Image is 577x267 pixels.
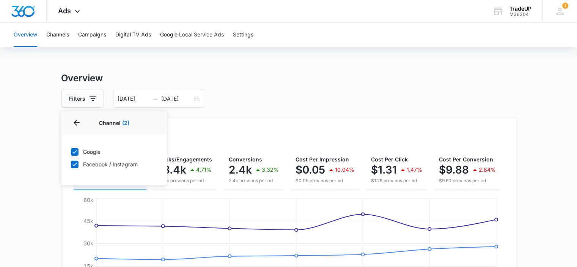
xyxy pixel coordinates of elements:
[118,95,149,103] input: Start date
[83,218,93,224] tspan: 45k
[61,90,104,108] button: Filters
[83,197,93,203] tspan: 60k
[371,164,397,176] p: $1.31
[196,167,212,172] p: 4.71%
[58,7,71,15] span: Ads
[509,12,531,17] div: account id
[335,167,354,172] p: 10.04%
[439,164,469,176] p: $9.88
[159,177,212,184] p: 17.5k previous period
[161,95,193,103] input: End date
[152,96,158,102] span: to
[262,167,279,172] p: 3.32%
[371,177,422,184] p: $1.29 previous period
[229,177,279,184] p: 2.4k previous period
[371,156,408,163] span: Cost Per Click
[14,23,37,47] button: Overview
[78,23,106,47] button: Campaigns
[479,167,496,172] p: 2.84%
[159,164,186,176] p: 18.4k
[159,156,212,163] span: Clicks/Engagements
[439,156,493,163] span: Cost Per Conversion
[83,240,93,246] tspan: 30k
[233,23,253,47] button: Settings
[296,156,349,163] span: Cost Per Impression
[71,160,158,168] label: Facebook / Instagram
[71,117,83,129] button: Back
[296,177,354,184] p: $0.05 previous period
[46,23,69,47] button: Channels
[71,119,158,127] p: Channel
[61,71,516,85] h3: Overview
[115,23,151,47] button: Digital TV Ads
[152,96,158,102] span: swap-right
[407,167,422,172] p: 1.47%
[562,3,568,9] span: 1
[229,164,252,176] p: 2.4k
[122,120,129,126] span: (2)
[229,156,262,163] span: Conversions
[439,177,496,184] p: $9.60 previous period
[509,6,531,12] div: account name
[562,3,568,9] div: notifications count
[296,164,325,176] p: $0.05
[71,148,158,156] label: Google
[160,23,224,47] button: Google Local Service Ads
